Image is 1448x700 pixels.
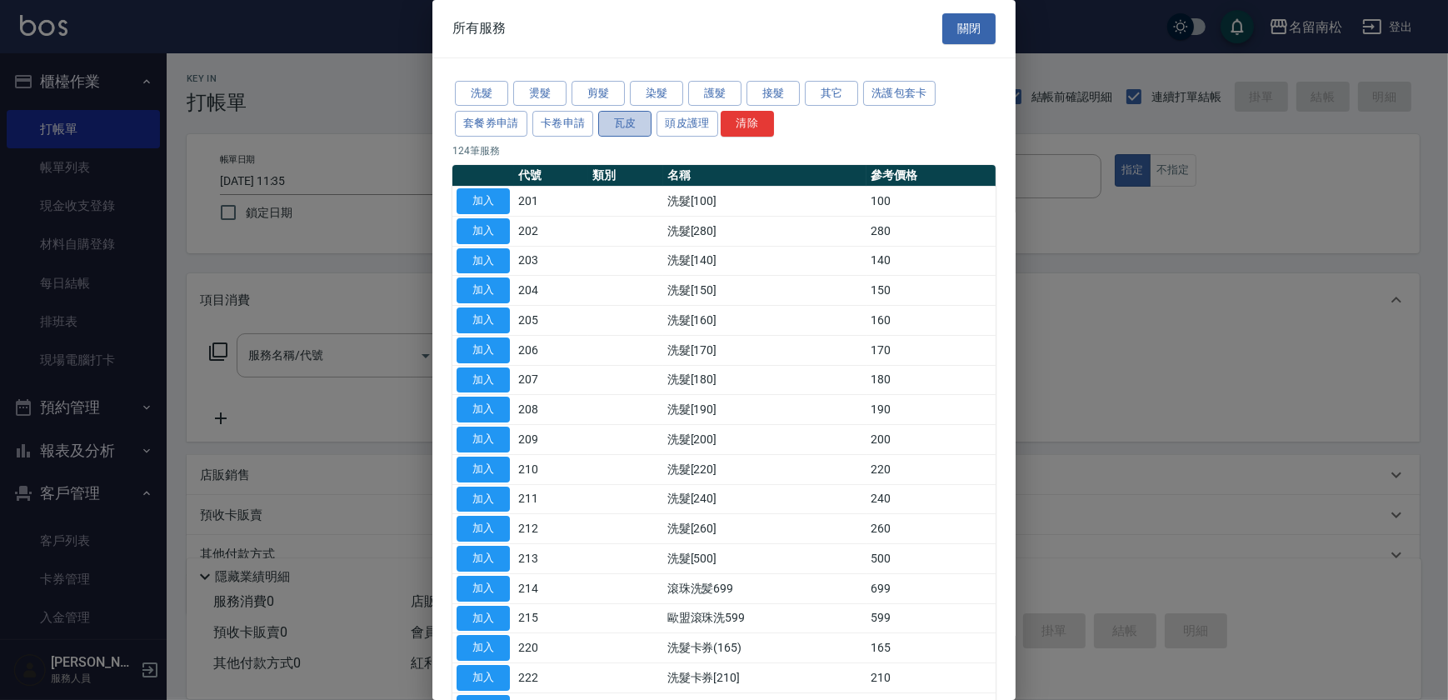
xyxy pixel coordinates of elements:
[866,335,996,365] td: 170
[452,143,996,158] p: 124 筆服務
[663,514,866,544] td: 洗髮[260]
[663,484,866,514] td: 洗髮[240]
[455,111,527,137] button: 套餐券申請
[866,187,996,217] td: 100
[598,111,652,137] button: 瓦皮
[457,397,510,422] button: 加入
[663,454,866,484] td: 洗髮[220]
[514,603,588,633] td: 215
[866,573,996,603] td: 699
[663,276,866,306] td: 洗髮[150]
[746,81,800,107] button: 接髮
[663,663,866,693] td: 洗髮卡券[210]
[514,425,588,455] td: 209
[866,603,996,633] td: 599
[514,633,588,663] td: 220
[514,573,588,603] td: 214
[457,427,510,452] button: 加入
[457,665,510,691] button: 加入
[866,633,996,663] td: 165
[663,573,866,603] td: 滾珠洗髪699
[866,165,996,187] th: 參考價格
[663,603,866,633] td: 歐盟滾珠洗599
[866,454,996,484] td: 220
[457,367,510,393] button: 加入
[514,514,588,544] td: 212
[457,606,510,632] button: 加入
[514,165,588,187] th: 代號
[866,663,996,693] td: 210
[657,111,718,137] button: 頭皮護理
[866,276,996,306] td: 150
[514,663,588,693] td: 222
[452,20,506,37] span: 所有服務
[866,484,996,514] td: 240
[866,216,996,246] td: 280
[514,544,588,574] td: 213
[514,246,588,276] td: 203
[688,81,741,107] button: 護髮
[866,395,996,425] td: 190
[514,484,588,514] td: 211
[514,365,588,395] td: 207
[457,576,510,602] button: 加入
[532,111,594,137] button: 卡卷申請
[863,81,936,107] button: 洗護包套卡
[866,544,996,574] td: 500
[866,514,996,544] td: 260
[805,81,858,107] button: 其它
[588,165,662,187] th: 類別
[663,306,866,336] td: 洗髮[160]
[663,633,866,663] td: 洗髮卡券(165)
[866,306,996,336] td: 160
[514,454,588,484] td: 210
[572,81,625,107] button: 剪髮
[514,187,588,217] td: 201
[866,425,996,455] td: 200
[663,425,866,455] td: 洗髮[200]
[514,306,588,336] td: 205
[455,81,508,107] button: 洗髮
[514,395,588,425] td: 208
[457,218,510,244] button: 加入
[457,635,510,661] button: 加入
[514,216,588,246] td: 202
[663,365,866,395] td: 洗髮[180]
[866,365,996,395] td: 180
[457,188,510,214] button: 加入
[457,457,510,482] button: 加入
[457,248,510,274] button: 加入
[630,81,683,107] button: 染髮
[457,307,510,333] button: 加入
[663,544,866,574] td: 洗髮[500]
[457,277,510,303] button: 加入
[457,516,510,542] button: 加入
[866,246,996,276] td: 140
[457,546,510,572] button: 加入
[721,111,774,137] button: 清除
[514,276,588,306] td: 204
[663,395,866,425] td: 洗髮[190]
[513,81,567,107] button: 燙髮
[663,335,866,365] td: 洗髮[170]
[663,246,866,276] td: 洗髮[140]
[663,187,866,217] td: 洗髮[100]
[457,487,510,512] button: 加入
[514,335,588,365] td: 206
[663,165,866,187] th: 名稱
[457,337,510,363] button: 加入
[663,216,866,246] td: 洗髮[280]
[942,13,996,44] button: 關閉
